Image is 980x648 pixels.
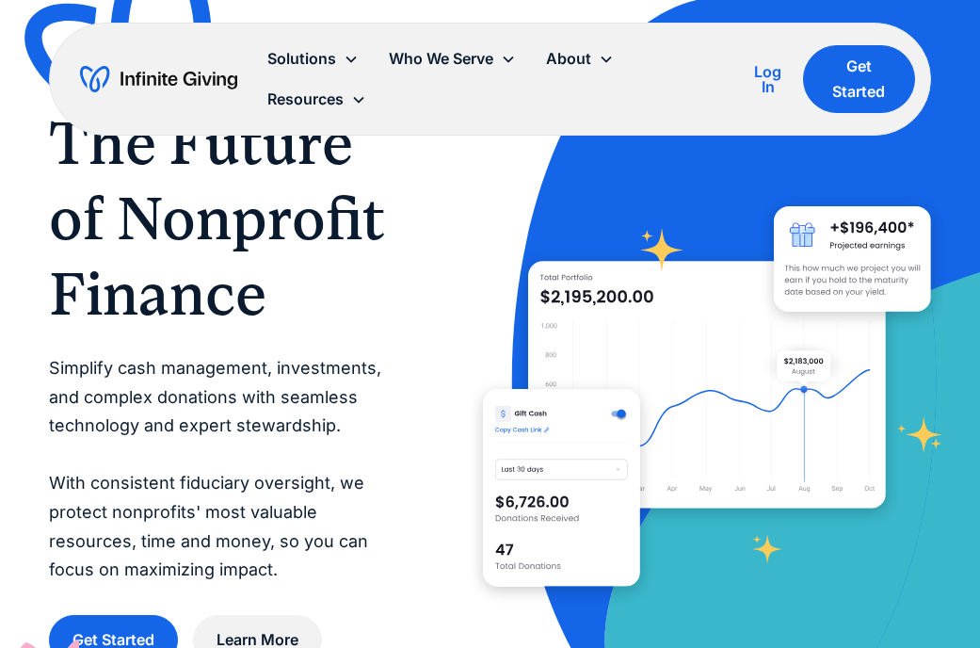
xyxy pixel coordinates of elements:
[252,39,374,79] div: Solutions
[80,64,237,94] a: home
[546,46,591,72] div: About
[252,79,381,120] div: Resources
[897,417,942,452] img: fundraising star
[748,60,788,98] a: Log In
[803,45,915,113] a: Get Started
[483,389,640,587] img: donation software for nonprofits
[49,105,408,332] h1: The Future of Nonprofit Finance
[531,39,629,79] div: About
[528,261,887,509] img: nonprofit donation platform
[748,64,788,94] div: Log In
[374,39,531,79] div: Who We Serve
[49,354,408,585] p: Simplify cash management, investments, and complex donations with seamless technology and expert ...
[267,87,344,112] div: Resources
[389,46,493,72] div: Who We Serve
[267,46,336,72] div: Solutions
